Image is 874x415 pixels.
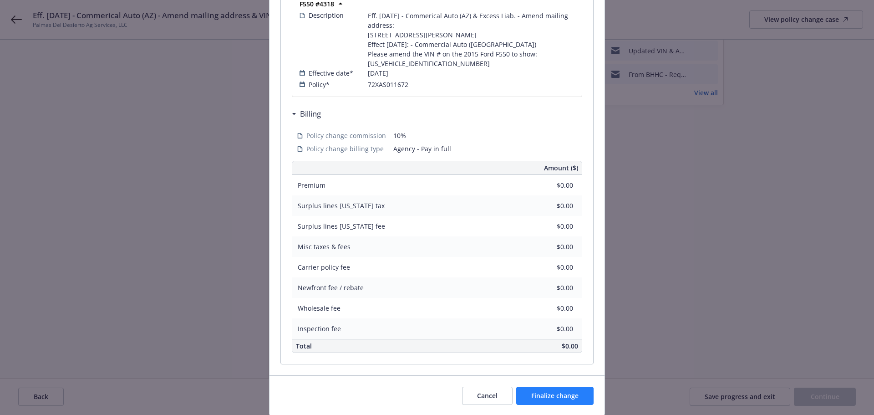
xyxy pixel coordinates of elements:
span: Wholesale fee [298,304,340,313]
span: Policy change billing type [306,144,384,154]
span: Surplus lines [US_STATE] fee [298,222,385,231]
span: 10% [393,131,577,140]
input: 0.00 [519,302,579,315]
span: Policy* [309,80,330,89]
span: Cancel [477,391,498,400]
span: Premium [298,181,325,190]
input: 0.00 [519,220,579,233]
span: Newfront fee / rebate [298,283,364,292]
button: Cancel [462,387,513,405]
span: 72XAS011672 [368,80,408,89]
input: 0.00 [519,322,579,336]
span: Agency - Pay in full [393,144,577,154]
input: 0.00 [519,281,579,295]
span: [DATE] [368,68,388,78]
input: 0.00 [519,261,579,274]
span: Effective date* [309,68,353,78]
span: Description [309,10,344,20]
span: $0.00 [562,342,578,350]
div: Billing [292,108,321,120]
span: Carrier policy fee [298,263,350,272]
input: 0.00 [519,240,579,254]
span: Inspection fee [298,324,341,333]
h3: Billing [300,108,321,120]
span: Amount ($) [544,163,578,173]
input: 0.00 [519,179,579,192]
span: Surplus lines [US_STATE] tax [298,201,385,210]
span: Finalize change [531,391,579,400]
span: Eff. [DATE] - Commerical Auto (AZ) & Excess Liab. - Amend mailing address: [STREET_ADDRESS][PERSO... [368,11,574,68]
span: Misc taxes & fees [298,242,351,251]
span: Total [296,342,312,350]
input: 0.00 [519,199,579,213]
span: Policy change commission [306,131,386,140]
button: Finalize change [516,387,594,405]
